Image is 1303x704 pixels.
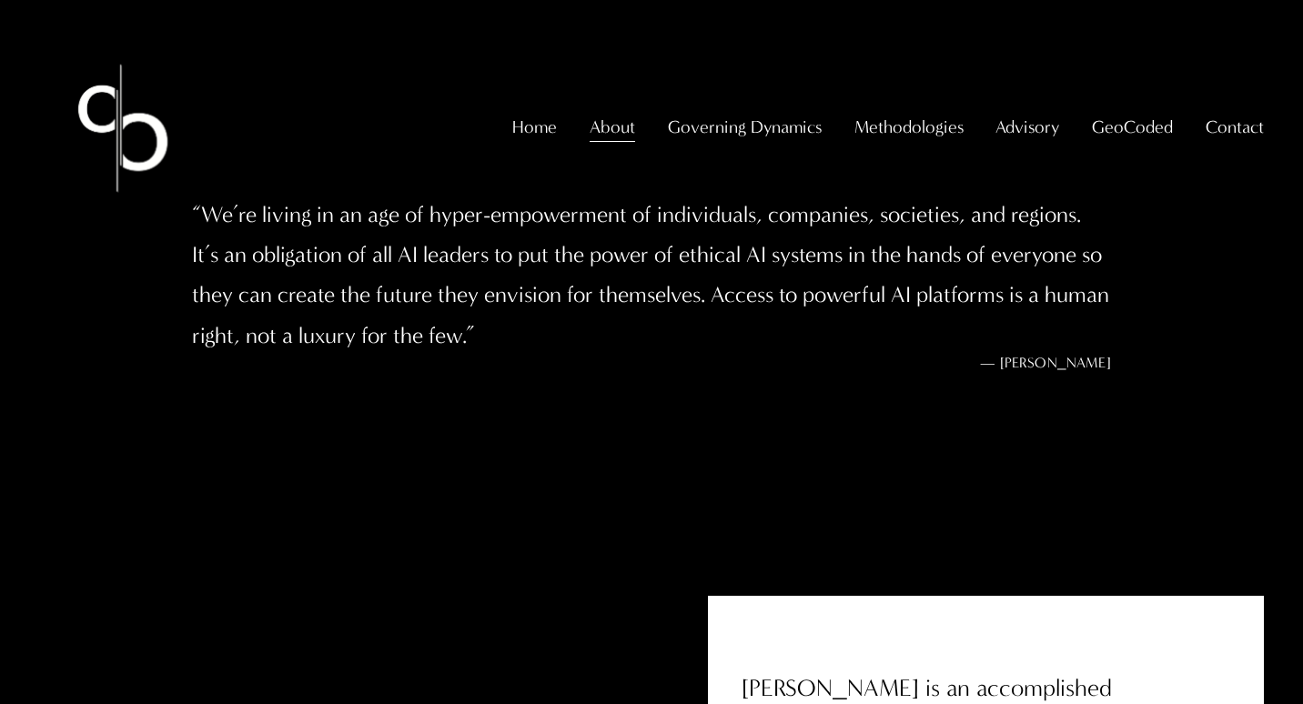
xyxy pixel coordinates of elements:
a: folder dropdown [854,110,964,146]
span: GeoCoded [1092,112,1173,144]
blockquote: We’re living in an age of hyper-empowerment of individuals, companies, societies, and regions. It... [192,195,1111,356]
a: Home [512,110,557,146]
a: folder dropdown [590,110,635,146]
span: Contact [1206,112,1264,144]
span: Governing Dynamics [668,112,822,144]
span: About [590,112,635,144]
span: ” [466,323,475,348]
a: folder dropdown [1206,110,1264,146]
a: folder dropdown [668,110,822,146]
span: Methodologies [854,112,964,144]
a: folder dropdown [1092,110,1173,146]
a: folder dropdown [995,110,1059,146]
img: Christopher Sanchez &amp; Co. [39,45,207,212]
span: Advisory [995,112,1059,144]
figcaption: — [PERSON_NAME] [192,356,1111,370]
